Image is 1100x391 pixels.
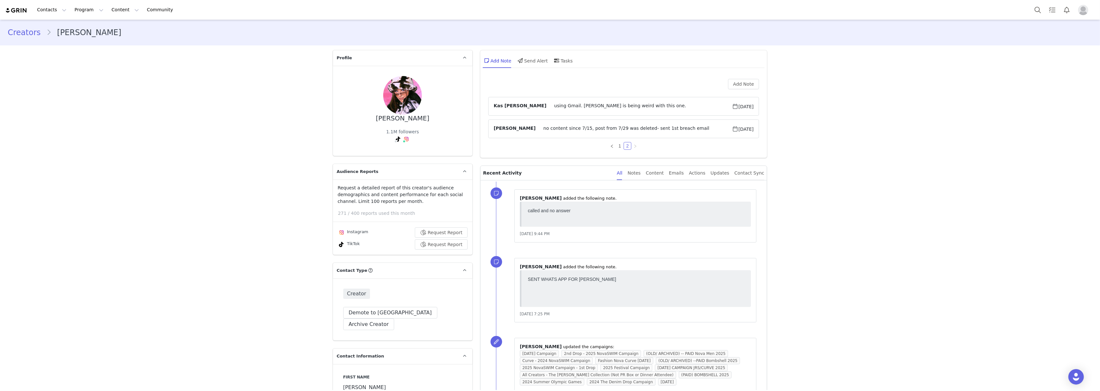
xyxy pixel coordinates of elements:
span: (PAID) BOMBSHELL 2025 [679,371,732,378]
div: Updates [711,166,729,180]
div: TikTok [338,241,360,248]
img: 6e6faaae-a03b-4acf-94b6-c6b51648e3de.jpg [383,76,422,115]
div: Content [646,166,664,180]
span: [DATE] [658,378,677,386]
span: [DATE] Campaign [520,350,559,357]
p: SENT WHATS APP FOR [PERSON_NAME] [3,3,219,8]
span: using Gmail. [PERSON_NAME] is being weird with this one. [546,102,732,110]
span: [DATE] CAMPAIGN JRS/CURVE 2025 [655,364,728,371]
span: Curve - 2024 NovaSWIM Campaign [520,357,593,364]
a: Tasks [1045,3,1059,17]
label: First Name [343,374,462,380]
div: All [617,166,622,180]
span: [PERSON_NAME] [520,195,562,201]
button: Request Report [415,227,468,238]
button: Contacts [33,3,70,17]
a: 1 [616,142,623,149]
a: 2 [624,142,631,149]
a: Creators [8,27,46,38]
button: Program [71,3,107,17]
span: Kas [PERSON_NAME] [494,102,547,110]
li: Previous Page [608,142,616,150]
span: [DATE] [732,102,754,110]
div: Send Alert [517,53,548,68]
li: Next Page [631,142,639,150]
img: placeholder-profile.jpg [1078,5,1088,15]
p: ⁨ ⁩ updated the campaigns: [520,343,751,350]
span: 2025 NovaSWIM Campaign - 1st Drop [520,364,598,371]
p: Recent Activity [483,166,612,180]
button: Profile [1074,5,1095,15]
div: Emails [669,166,684,180]
div: Instagram [338,229,368,236]
span: [DATE] 9:44 PM [520,232,550,236]
span: [PERSON_NAME] [520,344,562,349]
div: Actions [689,166,706,180]
div: [PERSON_NAME] [376,115,429,122]
div: Contact Sync [735,166,764,180]
p: sent email [3,3,219,8]
span: no content since 7/15, post from 7/29 was deleted- sent 1st breach email [536,125,732,133]
p: Request a detailed report of this creator's audience demographics and content performance for eac... [338,185,468,205]
a: Community [143,3,180,17]
div: Notes [628,166,640,180]
p: called and no answer [3,3,219,8]
i: icon: left [610,144,614,148]
p: ⁨ ⁩ ⁨added⁩ the following note. [520,195,751,202]
img: grin logo [5,7,28,14]
button: Request Report [415,239,468,250]
button: Archive Creator [343,319,394,330]
img: instagram.svg [339,230,344,235]
span: All Creators - The [PERSON_NAME] Collection (Not PR Box or Dinner Attendee) [520,371,676,378]
span: Contact Type [337,267,367,274]
div: 1.1M followers [386,129,419,135]
span: (OLD/ ARCHIVED) --PAID Bombshell 2025 [656,357,740,364]
button: Demote to [GEOGRAPHIC_DATA] [343,307,437,319]
button: Add Note [728,79,759,89]
p: ⁨ ⁩ ⁨added⁩ the following note. [520,263,751,270]
span: [PERSON_NAME] [494,125,536,133]
span: Fashion Nova Curve [DATE] [595,357,653,364]
div: Tasks [553,53,573,68]
span: Creator [343,289,370,299]
span: 2nd Drop - 2025 NovaSWIM Campaign [561,350,641,357]
span: 2025 Festival Campaign [600,364,652,371]
span: 2024 Summer Olympic Games [520,378,584,386]
button: Content [108,3,143,17]
p: 271 / 400 reports used this month [338,210,472,217]
div: Add Note [483,53,511,68]
span: [DATE] [732,125,754,133]
span: [PERSON_NAME] [520,264,562,269]
li: 1 [616,142,624,150]
span: Audience Reports [337,168,379,175]
span: 2024 The Denim Drop Campaign [587,378,656,386]
span: Contact Information [337,353,384,359]
div: Open Intercom Messenger [1068,369,1084,385]
span: (OLD/ ARCHIVED) -- PAID Nova Men 2025 [644,350,728,357]
span: [DATE] 7:25 PM [520,312,550,316]
button: Notifications [1060,3,1074,17]
i: icon: right [633,144,637,148]
button: Search [1031,3,1045,17]
img: instagram.svg [404,137,409,142]
span: Profile [337,55,352,61]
